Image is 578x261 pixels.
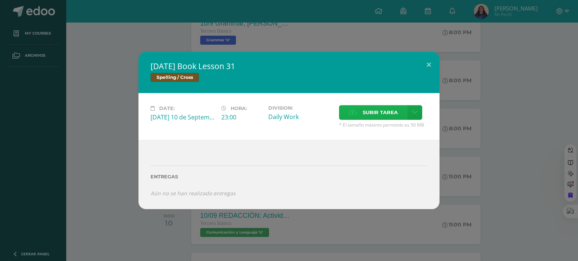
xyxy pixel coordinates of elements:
i: Aún no se han realizado entregas [151,190,236,197]
button: Close (Esc) [418,52,440,77]
span: Hora: [231,106,247,111]
label: Entregas [151,174,427,180]
label: Division: [268,105,333,111]
div: [DATE] 10 de September [151,113,215,121]
span: * El tamaño máximo permitido es 50 MB [339,122,427,128]
span: Date: [159,106,175,111]
span: Spelling / Cross [151,73,199,82]
div: 23:00 [221,113,262,121]
div: Daily Work [268,113,333,121]
h2: [DATE] Book Lesson 31 [151,61,427,71]
span: Subir tarea [363,106,398,119]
